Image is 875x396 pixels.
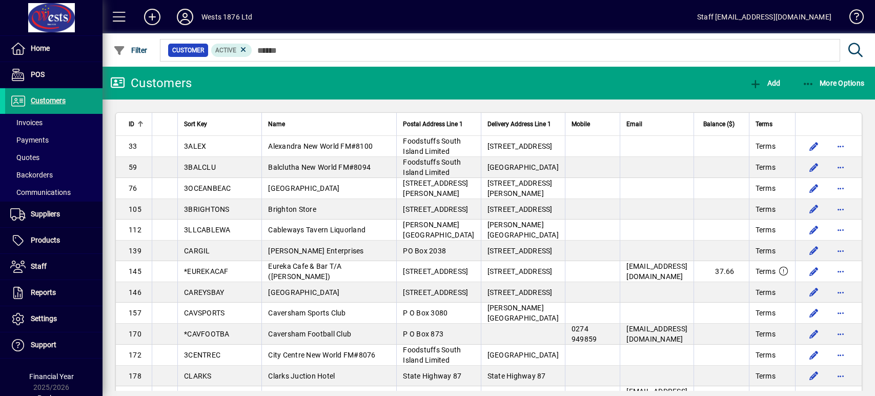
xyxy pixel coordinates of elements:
span: Financial Year [29,372,74,381]
span: Terms [756,246,776,256]
button: Edit [806,326,822,342]
div: Mobile [572,118,614,130]
span: Add [749,79,780,87]
button: Filter [111,41,150,60]
button: More options [832,263,849,280]
span: State Highway 87 [487,372,546,380]
span: Customers [31,96,66,105]
span: Brighton Store [268,205,316,213]
span: Foodstuffs South Island Limited [403,346,461,364]
span: [STREET_ADDRESS] [487,205,553,213]
span: 3LLCABLEWA [184,226,231,234]
span: 3ALEX [184,142,206,150]
span: Quotes [10,153,39,162]
span: Terms [756,287,776,298]
a: Settings [5,306,103,332]
a: Products [5,228,103,253]
span: Reports [31,288,56,296]
span: Name [268,118,285,130]
span: Home [31,44,50,52]
span: Terms [756,371,776,381]
span: State Highway 87 [403,372,461,380]
span: [PERSON_NAME][GEOGRAPHIC_DATA] [403,221,474,239]
div: Name [268,118,390,130]
span: Terms [756,308,776,318]
span: [STREET_ADDRESS][PERSON_NAME] [403,179,468,197]
span: Filter [113,46,148,54]
span: [PERSON_NAME][GEOGRAPHIC_DATA] [487,221,559,239]
span: Terms [756,162,776,172]
span: [PERSON_NAME][GEOGRAPHIC_DATA] [487,304,559,322]
span: [STREET_ADDRESS] [403,288,468,296]
button: More options [832,243,849,259]
a: Staff [5,254,103,280]
a: Invoices [5,114,103,131]
span: Terms [756,350,776,360]
div: Customers [110,75,192,91]
button: More options [832,347,849,363]
span: *CAVFOOTBA [184,330,230,338]
button: More options [832,326,849,342]
span: CARGIL [184,247,210,255]
button: Edit [806,180,822,196]
span: 3BRIGHTONS [184,205,230,213]
button: Profile [169,8,201,26]
button: Edit [806,368,822,384]
div: ID [129,118,146,130]
button: Add [136,8,169,26]
span: 33 [129,142,137,150]
span: 170 [129,330,141,338]
span: Terms [756,204,776,214]
button: Edit [806,201,822,217]
span: 3CENTREC [184,351,220,359]
span: *EUREKACAF [184,267,229,275]
span: CLARKS [184,372,212,380]
span: Terms [756,329,776,339]
span: Terms [756,266,776,276]
span: [STREET_ADDRESS] [487,267,553,275]
button: Edit [806,222,822,238]
span: Terms [756,118,772,130]
button: More options [832,368,849,384]
span: City Centre New World FM#8076 [268,351,375,359]
a: Quotes [5,149,103,166]
span: Backorders [10,171,53,179]
span: 157 [129,309,141,317]
div: Staff [EMAIL_ADDRESS][DOMAIN_NAME] [697,9,831,25]
span: [STREET_ADDRESS] [487,142,553,150]
span: POS [31,70,45,78]
span: Sort Key [184,118,207,130]
span: P O Box 3080 [403,309,447,317]
button: Edit [806,263,822,280]
span: Terms [756,225,776,235]
button: More options [832,222,849,238]
a: Backorders [5,166,103,184]
span: Payments [10,136,49,144]
span: [EMAIL_ADDRESS][DOMAIN_NAME] [626,262,687,281]
span: 146 [129,288,141,296]
a: Reports [5,280,103,306]
div: Wests 1876 Ltd [201,9,252,25]
span: Caversham Sports Club [268,309,345,317]
span: [STREET_ADDRESS] [403,205,468,213]
span: 59 [129,163,137,171]
button: Edit [806,284,822,301]
span: Eureka Cafe & Bar T/A ([PERSON_NAME]) [268,262,341,281]
span: Email [626,118,642,130]
mat-chip: Activation Status: Active [211,44,252,57]
span: Balclutha New World FM#8094 [268,163,371,171]
span: [GEOGRAPHIC_DATA] [487,163,559,171]
a: POS [5,62,103,88]
span: Settings [31,314,57,323]
span: 105 [129,205,141,213]
button: More Options [800,74,867,92]
button: More options [832,305,849,321]
span: [STREET_ADDRESS] [487,247,553,255]
span: More Options [802,79,865,87]
a: Home [5,36,103,62]
span: 0274 949859 [572,325,597,343]
div: Email [626,118,687,130]
span: Customer [172,45,204,55]
span: P O Box 873 [403,330,443,338]
span: [STREET_ADDRESS] [487,288,553,296]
